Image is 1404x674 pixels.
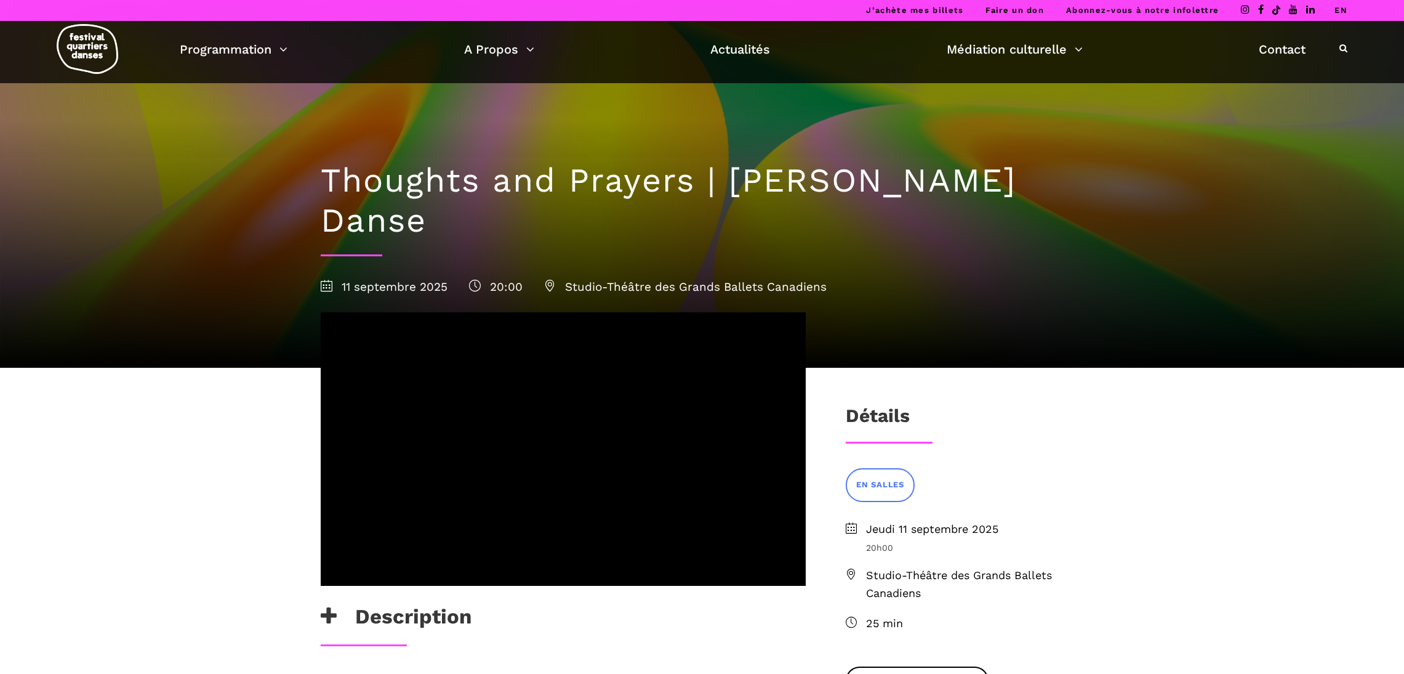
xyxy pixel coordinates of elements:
[57,24,118,74] img: logo-fqd-med
[1334,6,1347,15] a: EN
[710,39,770,60] a: Actualités
[321,312,806,585] iframe: FQD 2025 | Skeels Danse | Thoughts and Prayers
[321,604,471,635] h3: Description
[866,615,1084,633] span: 25 min
[947,39,1083,60] a: Médiation culturelle
[1066,6,1219,15] a: Abonnez-vous à notre infolettre
[866,6,963,15] a: J’achète mes billets
[464,39,534,60] a: A Propos
[866,521,1084,538] span: Jeudi 11 septembre 2025
[544,280,827,294] span: Studio-Théâtre des Grands Ballets Canadiens
[180,39,287,60] a: Programmation
[846,468,915,502] a: EN SALLES
[866,541,1084,554] span: 20h00
[321,161,1084,241] h1: Thoughts and Prayers | [PERSON_NAME] Danse
[985,6,1044,15] a: Faire un don
[866,567,1084,603] span: Studio-Théâtre des Grands Ballets Canadiens
[1259,39,1306,60] a: Contact
[846,405,910,436] h3: Détails
[321,280,447,294] span: 11 septembre 2025
[856,479,904,492] span: EN SALLES
[469,280,523,294] span: 20:00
